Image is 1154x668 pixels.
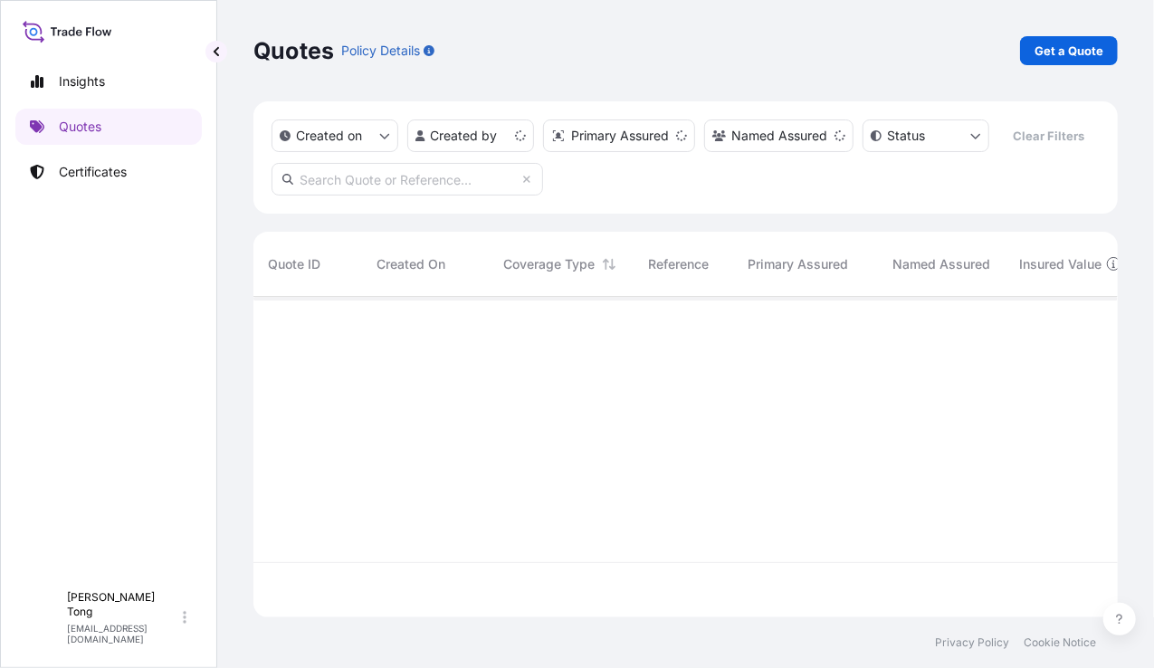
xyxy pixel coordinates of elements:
p: Quotes [253,36,334,65]
button: cargoOwner Filter options [704,119,854,152]
button: distributor Filter options [543,119,695,152]
a: Certificates [15,154,202,190]
a: Quotes [15,109,202,145]
span: C [36,608,48,626]
p: Created by [431,127,498,145]
p: Clear Filters [1014,127,1085,145]
p: Get a Quote [1035,42,1103,60]
p: Insights [59,72,105,91]
span: Named Assured [892,255,990,273]
span: Coverage Type [503,255,595,273]
span: Reference [648,255,709,273]
input: Search Quote or Reference... [272,163,543,196]
button: certificateStatus Filter options [863,119,989,152]
p: Named Assured [731,127,827,145]
button: createdBy Filter options [407,119,534,152]
a: Cookie Notice [1024,635,1096,650]
button: Sort [598,253,620,275]
span: Created On [377,255,445,273]
p: Policy Details [341,42,420,60]
span: Primary Assured [748,255,848,273]
a: Insights [15,63,202,100]
p: [EMAIL_ADDRESS][DOMAIN_NAME] [67,623,179,644]
span: Quote ID [268,255,320,273]
span: Insured Value [1019,255,1102,273]
p: Status [887,127,925,145]
p: Primary Assured [571,127,669,145]
p: [PERSON_NAME] Tong [67,590,179,619]
p: Created on [296,127,362,145]
button: Clear Filters [998,121,1100,150]
a: Privacy Policy [935,635,1009,650]
a: Get a Quote [1020,36,1118,65]
p: Quotes [59,118,101,136]
p: Certificates [59,163,127,181]
button: createdOn Filter options [272,119,398,152]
